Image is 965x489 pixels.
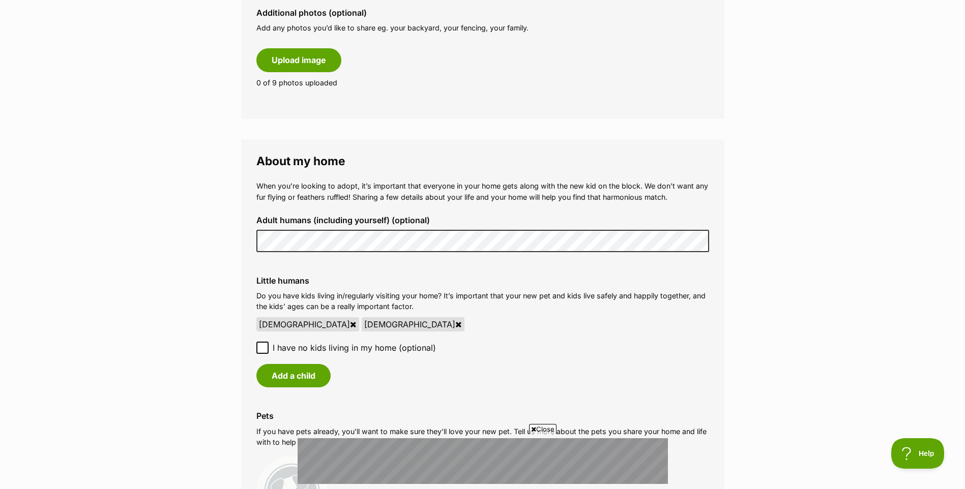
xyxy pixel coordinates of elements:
[256,411,709,420] label: Pets
[256,77,709,88] p: 0 of 9 photos uploaded
[298,438,668,484] iframe: Advertisement
[256,290,709,312] p: Do you have kids living in/regularly visiting your home? It’s important that your new pet and kid...
[256,317,359,331] div: [DEMOGRAPHIC_DATA]
[891,438,945,469] iframe: Help Scout Beacon - Open
[256,155,709,168] legend: About my home
[256,276,709,285] label: Little humans
[256,364,331,387] button: Add a child
[256,216,709,225] label: Adult humans (including yourself) (optional)
[256,180,709,202] p: When you’re looking to adopt, it’s important that everyone in your home gets along with the new k...
[256,22,709,33] p: Add any photos you’d like to share eg. your backyard, your fencing, your family.
[362,317,464,331] div: [DEMOGRAPHIC_DATA]
[256,48,341,72] button: Upload image
[529,424,557,434] span: Close
[256,426,709,448] p: If you have pets already, you’ll want to make sure they’ll love your new pet. Tell us more about ...
[273,342,436,354] span: I have no kids living in my home (optional)
[256,8,709,17] label: Additional photos (optional)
